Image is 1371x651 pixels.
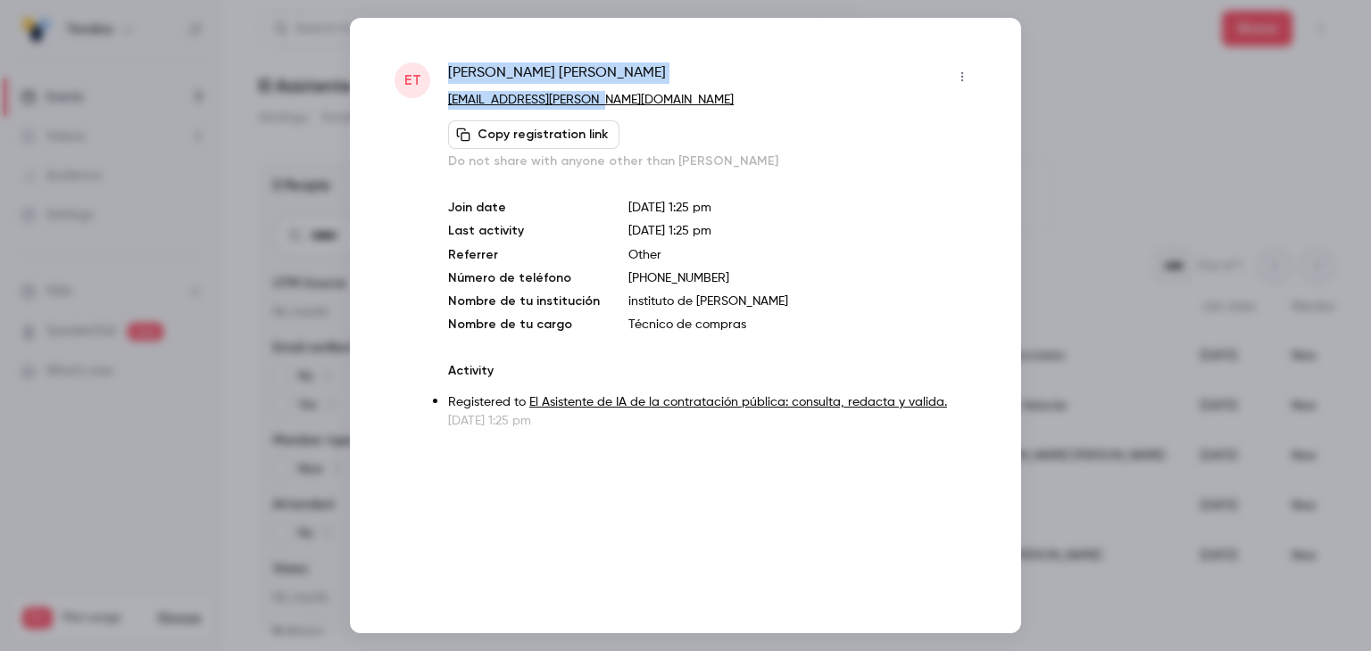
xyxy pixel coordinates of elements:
[628,246,976,264] p: Other
[628,293,976,310] p: instituto de [PERSON_NAME]
[448,222,600,241] p: Last activity
[448,152,976,170] p: Do not share with anyone other than [PERSON_NAME]
[448,62,666,91] span: [PERSON_NAME] [PERSON_NAME]
[448,246,600,264] p: Referrer
[448,362,976,380] p: Activity
[448,199,600,217] p: Join date
[448,316,600,334] p: Nombre de tu cargo
[628,199,976,217] p: [DATE] 1:25 pm
[628,269,976,287] p: [PHONE_NUMBER]
[448,412,976,430] p: [DATE] 1:25 pm
[448,293,600,310] p: Nombre de tu institución
[448,94,734,106] a: [EMAIL_ADDRESS][PERSON_NAME][DOMAIN_NAME]
[404,70,421,91] span: ET
[628,225,711,237] span: [DATE] 1:25 pm
[628,316,976,334] p: Técnico de compras
[448,120,619,149] button: Copy registration link
[448,393,976,412] p: Registered to
[448,269,600,287] p: Número de teléfono
[529,396,947,408] a: El Asistente de IA de la contratación pública: consulta, redacta y valida.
